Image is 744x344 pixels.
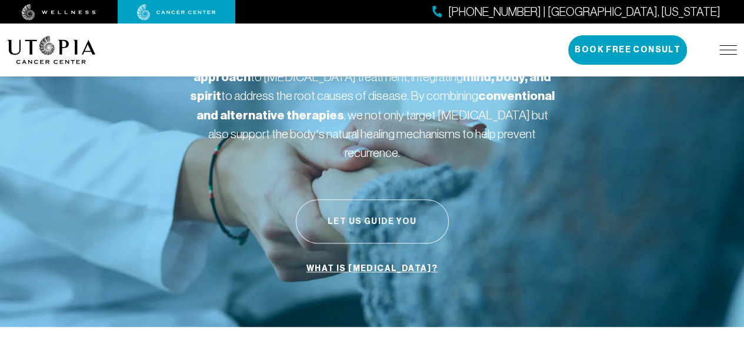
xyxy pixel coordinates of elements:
[196,88,555,123] strong: conventional and alternative therapies
[7,36,96,64] img: logo
[137,4,216,21] img: cancer center
[448,4,720,21] span: [PHONE_NUMBER] | [GEOGRAPHIC_DATA], [US_STATE]
[190,48,555,162] p: At , we take a to [MEDICAL_DATA] treatment, integrating to address the root causes of disease. By...
[296,199,449,243] button: Let Us Guide You
[303,258,441,280] a: What is [MEDICAL_DATA]?
[432,4,720,21] a: [PHONE_NUMBER] | [GEOGRAPHIC_DATA], [US_STATE]
[22,4,96,21] img: wellness
[568,35,687,65] button: Book Free Consult
[193,50,541,85] strong: holistic approach
[719,45,737,55] img: icon-hamburger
